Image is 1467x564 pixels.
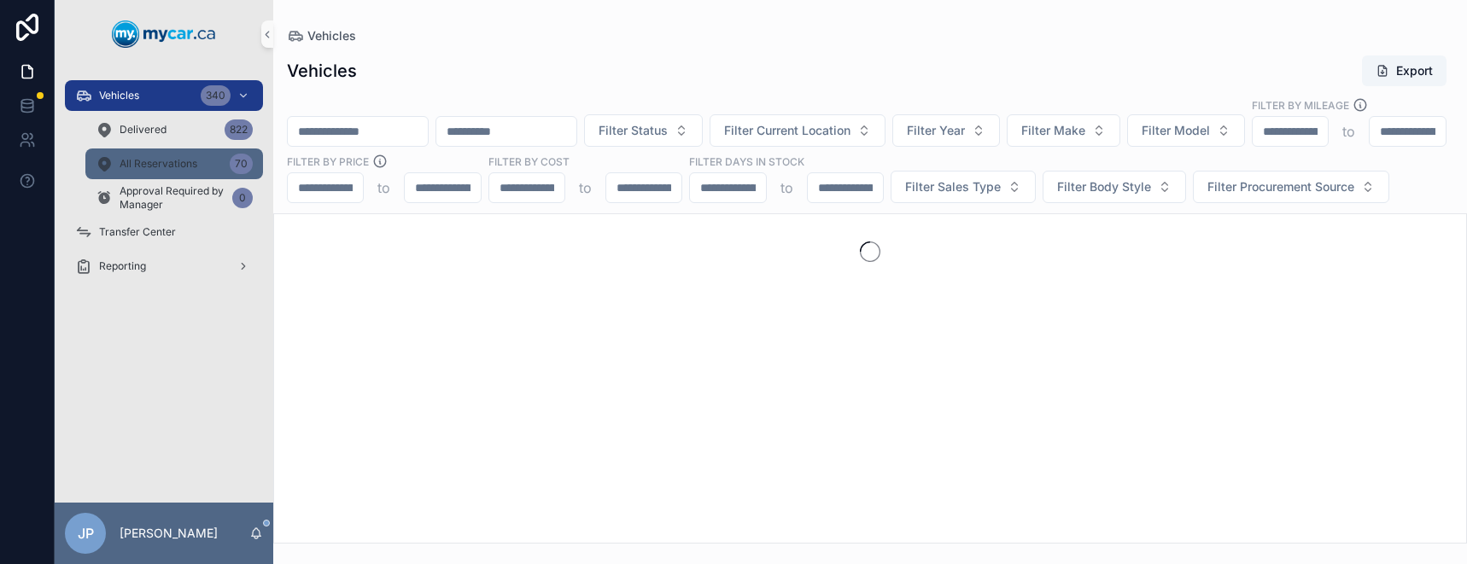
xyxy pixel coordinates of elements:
button: Select Button [1007,114,1120,147]
button: Select Button [1193,171,1389,203]
span: JP [78,523,94,544]
span: Filter Current Location [724,122,850,139]
span: Reporting [99,259,146,273]
a: Transfer Center [65,217,263,247]
button: Select Button [584,114,703,147]
button: Select Button [1043,171,1186,203]
span: Filter Body Style [1057,178,1151,195]
span: Vehicles [99,89,139,102]
span: Transfer Center [99,225,176,239]
a: Delivered822 [85,114,263,145]
div: scrollable content [55,68,273,304]
a: Reporting [65,251,263,282]
a: Vehicles [287,27,356,44]
label: Filter Days In Stock [689,154,804,169]
div: 70 [230,154,253,174]
span: Filter Status [599,122,668,139]
p: to [579,177,592,198]
p: to [1342,121,1355,142]
label: FILTER BY PRICE [287,154,369,169]
h1: Vehicles [287,59,357,83]
div: 0 [232,188,253,208]
button: Select Button [710,114,885,147]
span: Filter Procurement Source [1207,178,1354,195]
img: App logo [112,20,216,48]
span: Filter Make [1021,122,1085,139]
p: to [780,177,793,198]
span: All Reservations [120,157,197,171]
a: All Reservations70 [85,148,263,179]
p: to [377,177,390,198]
button: Select Button [1127,114,1245,147]
button: Export [1362,55,1447,86]
span: Filter Model [1142,122,1210,139]
div: 822 [225,119,253,140]
a: Approval Required by Manager0 [85,183,263,213]
label: FILTER BY COST [488,154,570,169]
button: Select Button [892,114,1000,147]
span: Delivered [120,123,167,137]
a: Vehicles340 [65,80,263,111]
label: Filter By Mileage [1252,97,1349,113]
span: Approval Required by Manager [120,184,225,212]
p: [PERSON_NAME] [120,525,218,542]
span: Filter Sales Type [905,178,1001,195]
span: Vehicles [307,27,356,44]
div: 340 [201,85,231,106]
span: Filter Year [907,122,965,139]
button: Select Button [891,171,1036,203]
